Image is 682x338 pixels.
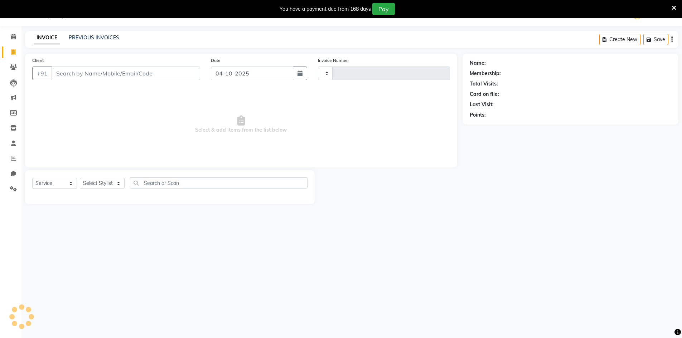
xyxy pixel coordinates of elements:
[599,34,640,45] button: Create New
[318,57,349,64] label: Invoice Number
[280,5,371,13] div: You have a payment due from 168 days
[32,67,52,80] button: +91
[470,90,499,98] div: Card on file:
[211,57,221,64] label: Date
[470,59,486,67] div: Name:
[34,31,60,44] a: INVOICE
[470,101,494,108] div: Last Visit:
[130,177,308,188] input: Search or Scan
[643,34,668,45] button: Save
[470,80,498,88] div: Total Visits:
[32,89,450,160] span: Select & add items from the list below
[372,3,395,15] button: Pay
[470,111,486,119] div: Points:
[69,34,119,41] a: PREVIOUS INVOICES
[52,67,200,80] input: Search by Name/Mobile/Email/Code
[32,57,44,64] label: Client
[470,70,501,77] div: Membership:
